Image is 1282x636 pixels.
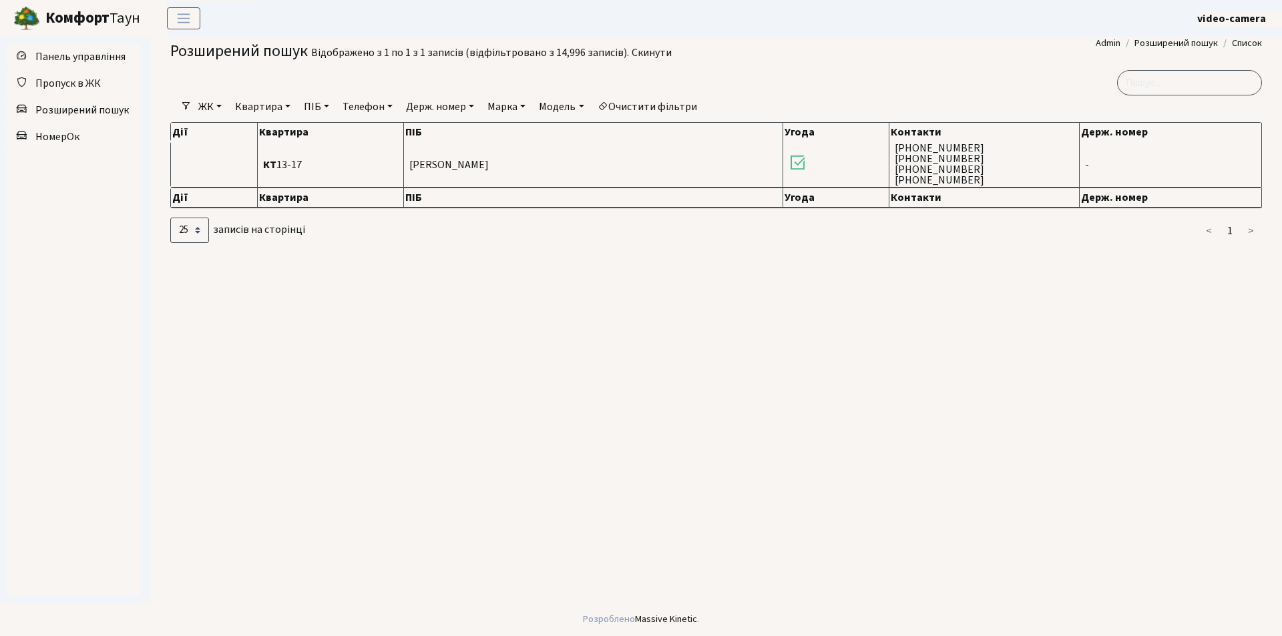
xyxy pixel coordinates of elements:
span: Панель управління [35,49,126,64]
a: ЖК [193,95,227,118]
b: КТ [263,157,276,172]
span: НомерОк [35,129,79,144]
span: Розширений пошук [35,103,129,117]
span: 13-17 [263,160,399,170]
button: Переключити навігацію [167,7,200,29]
a: 1 [1219,219,1241,243]
th: ПІБ [404,188,783,208]
a: Admin [1096,36,1120,50]
a: Розширений пошук [1134,36,1218,50]
span: - [1085,160,1256,170]
a: Телефон [337,95,398,118]
th: Квартира [258,123,405,141]
a: Пропуск в ЖК [7,70,140,97]
span: Пропуск в ЖК [35,76,101,91]
span: [PHONE_NUMBER] [PHONE_NUMBER] [PHONE_NUMBER] [PHONE_NUMBER] [895,143,1074,186]
th: ПІБ [404,123,783,141]
th: Дії [171,123,258,141]
b: video-camera [1197,11,1266,26]
a: Квартира [230,95,296,118]
th: Держ. номер [1080,188,1262,208]
th: Держ. номер [1080,123,1262,141]
nav: breadcrumb [1076,29,1282,57]
select: записів на сторінці [170,218,209,243]
th: Угода [783,188,889,208]
a: Розширений пошук [7,97,140,123]
a: video-camera [1197,11,1266,27]
img: logo.png [13,5,40,32]
a: Панель управління [7,43,140,70]
a: Очистити фільтри [592,95,702,118]
div: Розроблено . [583,612,699,627]
a: Модель [533,95,589,118]
li: Список [1218,36,1262,51]
a: Держ. номер [401,95,479,118]
input: Пошук... [1117,70,1262,95]
a: Скинути [632,47,672,59]
th: Контакти [889,123,1080,141]
a: Марка [482,95,531,118]
div: Відображено з 1 по 1 з 1 записів (відфільтровано з 14,996 записів). [311,47,629,59]
span: Розширений пошук [170,39,308,63]
th: Контакти [889,188,1080,208]
th: Квартира [258,188,405,208]
label: записів на сторінці [170,218,305,243]
a: ПІБ [298,95,335,118]
span: [PERSON_NAME] [409,157,489,172]
b: Комфорт [45,7,110,29]
a: Massive Kinetic [635,612,697,626]
span: Таун [45,7,140,30]
a: НомерОк [7,123,140,150]
th: Угода [783,123,889,141]
th: Дії [171,188,258,208]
